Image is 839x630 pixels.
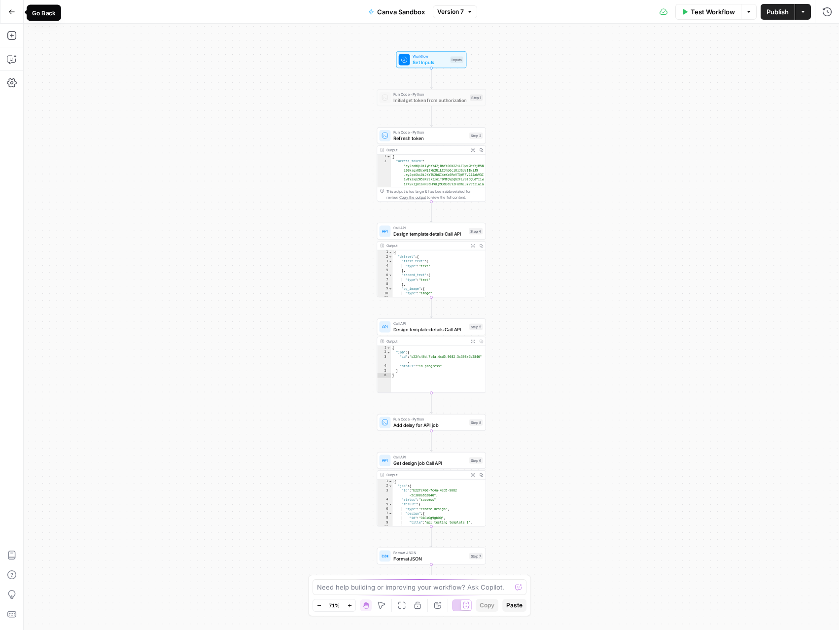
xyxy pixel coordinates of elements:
span: Toggle code folding, rows 1 through 24 [388,479,392,484]
div: 6 [377,273,392,278]
span: Copy [480,601,494,610]
div: Inputs [451,57,463,63]
div: Run Code · PythonRefresh tokenStep 2Output{ "access_token": "eyJraWQiOiIyMzY4ZjRhYi00N2ZiLTQwN2Mt... [377,127,486,202]
span: Toggle code folding, rows 1 through 6 [386,346,390,350]
button: Copy [476,599,498,612]
button: Test Workflow [675,4,741,20]
div: 9 [377,287,392,291]
g: Edge from step_8 to step_6 [430,431,432,451]
div: 1 [377,346,391,350]
span: Publish [767,7,789,17]
span: Call API [393,455,466,460]
span: Toggle code folding, rows 3 through 5 [388,259,392,264]
div: 5 [377,269,392,273]
span: Version 7 [437,7,464,16]
div: 10 [377,525,392,548]
span: Toggle code folding, rows 9 through 11 [388,287,392,291]
div: Step 1 [470,95,483,101]
span: Add delay for API job [393,421,466,428]
div: 2 [377,350,391,355]
div: 7 [377,511,392,516]
div: 2 [377,484,392,489]
div: Output [386,243,467,248]
div: Run Code · PythonAdd delay for API jobStep 8 [377,414,486,431]
span: Refresh token [393,135,466,141]
span: 71% [329,601,340,609]
button: Version 7 [433,5,477,18]
span: Test Workflow [691,7,735,17]
div: Step 7 [469,553,483,560]
span: Get design job Call API [393,459,466,466]
div: Output [386,339,467,344]
div: Format JSONFormat JSONStep 7 [377,548,486,564]
div: Step 5 [469,324,483,330]
span: Toggle code folding, rows 7 through 21 [388,511,392,516]
span: Toggle code folding, rows 2 through 12 [388,255,392,259]
span: Toggle code folding, rows 2 through 5 [386,350,390,355]
div: 1 [377,155,391,159]
span: Toggle code folding, rows 6 through 8 [388,273,392,278]
span: Toggle code folding, rows 5 through 22 [388,502,392,507]
div: 1 [377,250,392,255]
div: 6 [377,507,392,511]
div: 2 [377,159,391,333]
span: Call API [393,225,466,231]
div: 3 [377,259,392,264]
span: Run Code · Python [393,417,466,422]
div: Step 6 [469,457,483,464]
div: 3 [377,489,392,498]
span: Set Inputs [413,59,448,66]
div: Call APIDesign template details Call APIStep 4Output{ "dataset":{ "first_text":{ "type":"text" },... [377,223,486,297]
button: Publish [761,4,795,20]
div: Go Back [32,8,56,17]
g: Edge from step_5 to step_8 [430,393,432,413]
g: Edge from step_1 to step_2 [430,106,432,126]
div: 4 [377,264,392,268]
div: 7 [377,278,392,282]
span: Copy the output [399,195,426,200]
span: Toggle code folding, rows 1 through 3 [386,155,390,159]
div: Call APIDesign template details Call APIStep 5Output{ "job":{ "id":"b22fc40d-7c4a-4cd5-9082-5c308... [377,318,486,393]
div: 2 [377,255,392,259]
div: 4 [377,498,392,502]
span: Canva Sandbox [377,7,425,17]
button: Canva Sandbox [362,4,431,20]
div: 5 [377,502,392,507]
div: 5 [377,369,391,373]
g: Edge from step_2 to step_4 [430,202,432,222]
div: Step 8 [469,420,483,426]
div: This output is too large & has been abbreviated for review. to view the full content. [386,189,483,200]
div: Step 2 [469,133,483,139]
span: Workflow [413,54,448,59]
div: Output [386,472,467,478]
span: Toggle code folding, rows 2 through 23 [388,484,392,489]
span: Initial get token from authorization [393,97,467,104]
span: Run Code · Python [393,92,467,97]
g: Edge from start to step_1 [430,68,432,88]
span: Toggle code folding, rows 1 through 13 [388,250,392,255]
span: Format JSON [393,555,466,562]
div: Run Code · PythonInitial get token from authorizationStep 1 [377,89,486,106]
div: Call APIGet design job Call APIStep 6Output{ "job":{ "id":"b22fc40d-7c4a-4cd5-9082 -5c308a6b2846"... [377,452,486,526]
div: WorkflowSet InputsInputs [377,51,486,68]
span: Design template details Call API [393,230,466,237]
div: 10 [377,291,392,296]
div: 1 [377,479,392,484]
div: 8 [377,282,392,286]
div: Step 4 [469,228,483,235]
g: Edge from step_4 to step_5 [430,297,432,317]
g: Edge from step_6 to step_7 [430,526,432,547]
div: 9 [377,521,392,525]
button: Paste [502,599,526,612]
span: Format JSON [393,550,466,556]
span: Call API [393,321,466,326]
div: 11 [377,296,392,300]
div: Output [386,147,467,153]
div: 8 [377,516,392,521]
div: 4 [377,364,391,369]
div: 3 [377,355,391,364]
div: 6 [377,373,391,378]
span: Paste [506,601,523,610]
span: Design template details Call API [393,326,466,333]
span: Run Code · Python [393,130,466,135]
